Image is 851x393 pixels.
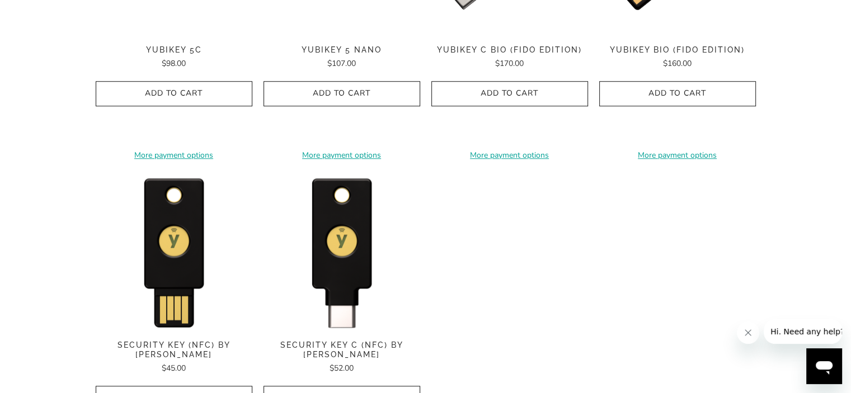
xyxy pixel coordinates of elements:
a: Security Key (NFC) by [PERSON_NAME] $45.00 [96,340,252,375]
span: $107.00 [327,58,356,69]
span: Add to Cart [275,89,408,98]
span: $52.00 [330,363,354,373]
iframe: Close message [737,321,759,344]
span: $160.00 [663,58,692,69]
button: Add to Cart [96,81,252,106]
button: Add to Cart [431,81,588,106]
span: Add to Cart [107,89,241,98]
span: Security Key C (NFC) by [PERSON_NAME] [264,340,420,359]
span: YubiKey Bio (FIDO Edition) [599,45,756,55]
span: $45.00 [162,363,186,373]
button: Add to Cart [599,81,756,106]
span: YubiKey 5 Nano [264,45,420,55]
iframe: Button to launch messaging window [806,348,842,384]
img: Security Key (NFC) by Yubico - Trust Panda [96,173,252,329]
a: More payment options [431,149,588,162]
span: Add to Cart [611,89,744,98]
a: Security Key C (NFC) by [PERSON_NAME] $52.00 [264,340,420,375]
button: Add to Cart [264,81,420,106]
a: YubiKey 5C $98.00 [96,45,252,70]
a: YubiKey 5 Nano $107.00 [264,45,420,70]
a: Security Key (NFC) by Yubico - Trust Panda Security Key (NFC) by Yubico - Trust Panda [96,173,252,329]
a: More payment options [599,149,756,162]
iframe: Message from company [764,319,842,344]
a: Security Key C (NFC) by Yubico - Trust Panda Security Key C (NFC) by Yubico - Trust Panda [264,173,420,329]
span: $170.00 [495,58,524,69]
span: Hi. Need any help? [7,8,81,17]
a: More payment options [264,149,420,162]
span: YubiKey 5C [96,45,252,55]
img: Security Key C (NFC) by Yubico - Trust Panda [264,173,420,329]
span: YubiKey C Bio (FIDO Edition) [431,45,588,55]
span: Add to Cart [443,89,576,98]
a: More payment options [96,149,252,162]
span: Security Key (NFC) by [PERSON_NAME] [96,340,252,359]
a: YubiKey C Bio (FIDO Edition) $170.00 [431,45,588,70]
a: YubiKey Bio (FIDO Edition) $160.00 [599,45,756,70]
span: $98.00 [162,58,186,69]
